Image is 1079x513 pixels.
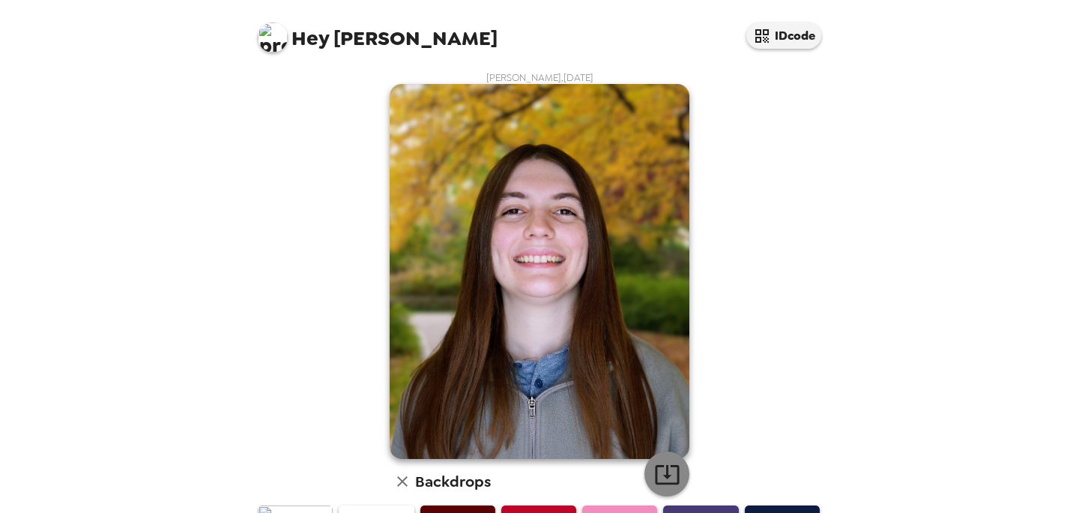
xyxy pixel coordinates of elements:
img: profile pic [258,22,288,52]
span: [PERSON_NAME] [258,15,498,49]
span: Hey [291,25,329,52]
h6: Backdrops [415,469,491,493]
button: IDcode [746,22,821,49]
img: user [390,84,689,459]
span: [PERSON_NAME] , [DATE] [486,71,593,84]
